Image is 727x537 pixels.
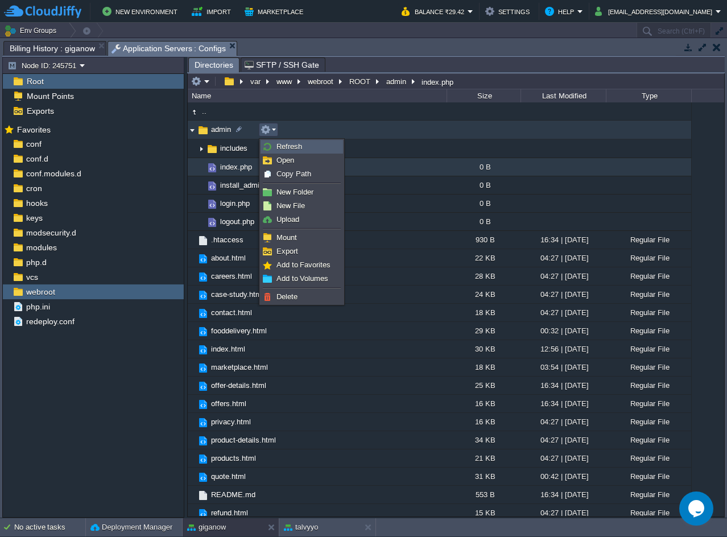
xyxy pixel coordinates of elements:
[15,125,52,134] a: Favorites
[209,417,253,427] a: privacy.html
[15,125,52,135] span: Favorites
[188,395,197,412] img: AMDAwAAAACH5BAEAAAAALAAAAAABAAEAAAICRAEAOw==
[218,180,279,190] a: install_admin.php
[24,242,59,253] a: modules
[606,231,691,249] div: Regular File
[90,522,172,533] button: Deployment Manager
[24,213,44,223] span: keys
[188,377,197,394] img: AMDAwAAAACH5BAEAAAAALAAAAAABAAEAAAICRAEAOw==
[197,362,209,374] img: AMDAwAAAACH5BAEAAAAALAAAAAABAAEAAAICRAEAOw==
[197,435,209,447] img: AMDAwAAAACH5BAEAAAAALAAAAAABAAEAAAICRAEAOw==
[24,316,76,327] a: redeploy.conf
[197,195,206,212] img: AMDAwAAAACH5BAEAAAAALAAAAAABAAEAAAICRAEAOw==
[197,380,209,393] img: AMDAwAAAACH5BAEAAAAALAAAAAABAAEAAAICRAEAOw==
[245,58,319,72] span: SFTP / SSH Gate
[209,235,245,245] span: .htaccess
[261,186,342,199] a: New Folder
[521,468,606,485] div: 00:42 | [DATE]
[261,291,342,303] a: Delete
[24,257,48,267] a: php.d
[606,486,691,503] div: Regular File
[447,322,521,340] div: 29 KB
[24,76,46,86] span: Root
[447,449,521,467] div: 21 KB
[276,142,302,151] span: Refresh
[209,290,265,299] a: case-study.html
[447,195,521,212] div: 0 B
[606,413,691,431] div: Regular File
[24,154,50,164] span: conf.d
[24,198,49,208] span: hooks
[209,271,254,281] a: careers.html
[447,431,521,449] div: 34 KB
[261,245,342,258] a: Export
[4,23,60,39] button: Env Groups
[209,435,278,445] span: product-details.html
[209,326,269,336] a: fooddelivery.html
[24,139,43,149] a: conf
[189,89,447,102] div: Name
[447,468,521,485] div: 31 KB
[197,453,209,465] img: AMDAwAAAACH5BAEAAAAALAAAAAABAAEAAAICRAEAOw==
[261,213,342,226] a: Upload
[209,472,247,481] a: quote.html
[188,249,197,267] img: AMDAwAAAACH5BAEAAAAALAAAAAABAAEAAAICRAEAOw==
[195,58,233,72] span: Directories
[606,468,691,485] div: Regular File
[24,106,56,116] a: Exports
[448,89,521,102] div: Size
[447,486,521,503] div: 553 B
[209,381,268,390] a: offer-details.html
[209,399,248,408] span: offers.html
[24,228,78,238] span: modsecurity.d
[521,449,606,467] div: 04:27 | [DATE]
[206,143,218,155] img: AMDAwAAAACH5BAEAAAAALAAAAAABAAEAAAICRAEAOw==
[24,168,83,179] a: conf.modules.d
[521,231,606,249] div: 16:34 | [DATE]
[188,504,197,522] img: AMDAwAAAACH5BAEAAAAALAAAAAABAAEAAAICRAEAOw==
[206,162,218,174] img: AMDAwAAAACH5BAEAAAAALAAAAAABAAEAAAICRAEAOw==
[276,233,297,242] span: Mount
[218,162,254,172] a: index.php
[14,518,85,536] div: No active tasks
[209,344,247,354] a: index.html
[218,143,249,153] span: includes
[197,416,209,429] img: AMDAwAAAACH5BAEAAAAALAAAAAABAAEAAAICRAEAOw==
[200,106,208,116] a: ..
[197,253,209,265] img: AMDAwAAAACH5BAEAAAAALAAAAAABAAEAAAICRAEAOw==
[606,286,691,303] div: Regular File
[447,286,521,303] div: 24 KB
[521,504,606,522] div: 04:27 | [DATE]
[447,395,521,412] div: 16 KB
[197,176,206,194] img: AMDAwAAAACH5BAEAAAAALAAAAAABAAEAAAICRAEAOw==
[276,156,294,164] span: Open
[261,154,342,167] a: Open
[188,340,197,358] img: AMDAwAAAACH5BAEAAAAALAAAAAABAAEAAAICRAEAOw==
[276,188,313,196] span: New Folder
[24,287,57,297] span: webroot
[606,395,691,412] div: Regular File
[197,344,209,356] img: AMDAwAAAACH5BAEAAAAALAAAAAABAAEAAAICRAEAOw==
[24,301,52,312] a: php.ini
[197,307,209,320] img: AMDAwAAAACH5BAEAAAAALAAAAAABAAEAAAICRAEAOw==
[679,491,716,526] iframe: chat widget
[209,125,233,134] a: admin
[188,431,197,449] img: AMDAwAAAACH5BAEAAAAALAAAAAABAAEAAAICRAEAOw==
[188,322,197,340] img: AMDAwAAAACH5BAEAAAAALAAAAAABAAEAAAICRAEAOw==
[188,449,197,467] img: AMDAwAAAACH5BAEAAAAALAAAAAABAAEAAAICRAEAOw==
[276,170,311,178] span: Copy Path
[261,200,342,212] a: New File
[209,508,250,518] a: refund.html
[521,340,606,358] div: 12:56 | [DATE]
[188,413,197,431] img: AMDAwAAAACH5BAEAAAAALAAAAAABAAEAAAICRAEAOw==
